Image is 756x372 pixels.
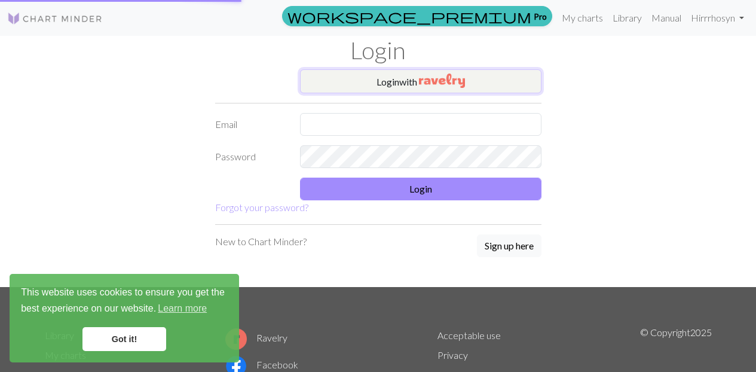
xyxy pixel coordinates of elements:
[300,178,541,200] button: Login
[282,6,552,26] a: Pro
[208,113,293,136] label: Email
[300,69,541,93] button: Loginwith
[287,8,531,25] span: workspace_premium
[225,359,298,370] a: Facebook
[437,349,468,361] a: Privacy
[225,332,287,343] a: Ravelry
[215,202,308,213] a: Forgot your password?
[477,234,541,257] button: Sign up here
[82,327,166,351] a: dismiss cookie message
[38,36,719,65] h1: Login
[208,145,293,168] label: Password
[647,6,686,30] a: Manual
[21,285,228,318] span: This website uses cookies to ensure you get the best experience on our website.
[608,6,647,30] a: Library
[557,6,608,30] a: My charts
[419,74,465,88] img: Ravelry
[215,234,307,249] p: New to Chart Minder?
[156,300,209,318] a: learn more about cookies
[686,6,749,30] a: Hirrrhosyn
[477,234,541,258] a: Sign up here
[7,11,103,26] img: Logo
[437,330,501,341] a: Acceptable use
[10,274,239,362] div: cookieconsent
